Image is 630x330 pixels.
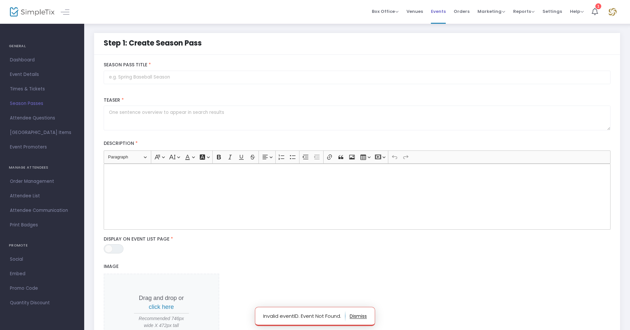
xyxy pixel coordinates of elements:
[108,153,142,161] span: Paragraph
[431,3,446,20] span: Events
[104,150,611,164] div: Editor toolbar
[9,40,75,53] h4: GENERAL
[406,3,423,20] span: Venues
[10,70,74,79] span: Event Details
[10,221,74,229] span: Print Badges
[105,152,150,162] button: Paragraph
[100,137,614,150] label: Description
[104,62,611,68] label: Season Pass Title
[454,3,470,20] span: Orders
[104,236,611,242] label: Display On Event List Page
[134,294,189,312] p: Drag and drop or
[10,56,74,64] span: Dashboard
[10,143,74,151] span: Event Promoters
[570,8,584,15] span: Help
[9,161,75,174] h4: MANAGE ATTENDEES
[10,206,74,215] span: Attendee Communication
[10,299,74,307] span: Quantity Discount
[104,97,611,103] label: Teaser
[104,164,611,230] div: Rich Text Editor, main
[595,3,601,9] div: 1
[10,85,74,93] span: Times & Tickets
[9,239,75,252] h4: PROMOTE
[513,8,535,15] span: Reports
[263,311,345,321] p: Invalid eventID. Event Not Found.
[477,8,505,15] span: Marketing
[10,284,74,293] span: Promo Code
[350,311,367,321] button: dismiss
[10,192,74,200] span: Attendee List
[10,128,74,137] span: [GEOGRAPHIC_DATA] Items
[104,38,202,59] span: Step 1: Create Season Pass
[104,71,611,84] input: e.g. Spring Baseball Season
[104,263,119,270] span: Image
[542,3,562,20] span: Settings
[372,8,399,15] span: Box Office
[134,315,189,329] span: Recommended 746px wide X 472px tall
[10,270,74,278] span: Embed
[10,114,74,122] span: Attendee Questions
[10,99,74,108] span: Season Passes
[149,304,174,310] span: click here
[10,255,74,264] span: Social
[10,177,74,186] span: Order Management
